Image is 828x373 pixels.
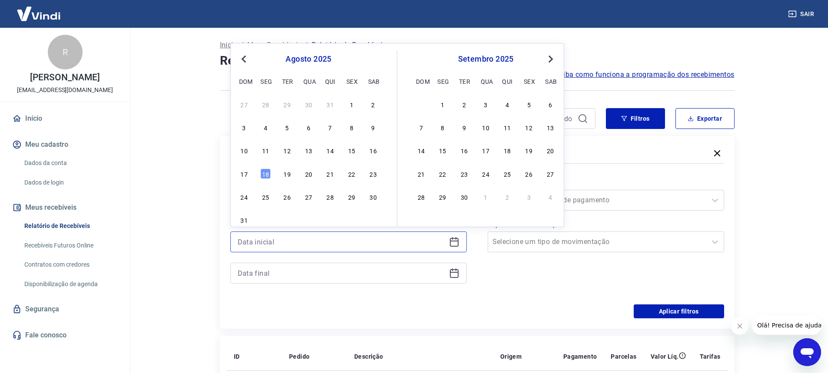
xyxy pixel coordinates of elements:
[545,99,555,109] div: Choose sábado, 6 de setembro de 2025
[416,191,426,202] div: Choose domingo, 28 de setembro de 2025
[21,237,120,254] a: Recebíveis Futuros Online
[346,99,357,109] div: Choose sexta-feira, 1 de agosto de 2025
[325,145,336,155] div: Choose quinta-feira, 14 de agosto de 2025
[437,145,448,155] div: Choose segunda-feira, 15 de setembro de 2025
[282,76,293,86] div: ter
[611,352,636,361] p: Parcelas
[303,122,314,132] div: Choose quarta-feira, 6 de agosto de 2025
[502,122,512,132] div: Choose quinta-feira, 11 de setembro de 2025
[238,235,446,248] input: Data inicial
[793,338,821,366] iframe: Botão para abrir a janela de mensagens
[354,352,383,361] p: Descrição
[303,215,314,225] div: Choose quarta-feira, 3 de setembro de 2025
[502,145,512,155] div: Choose quinta-feira, 18 de setembro de 2025
[524,168,534,179] div: Choose sexta-feira, 26 de setembro de 2025
[260,168,271,179] div: Choose segunda-feira, 18 de agosto de 2025
[239,76,249,86] div: dom
[346,215,357,225] div: Choose sexta-feira, 5 de setembro de 2025
[731,317,748,335] iframe: Fechar mensagem
[481,168,491,179] div: Choose quarta-feira, 24 de setembro de 2025
[325,215,336,225] div: Choose quinta-feira, 4 de setembro de 2025
[10,300,120,319] a: Segurança
[325,99,336,109] div: Choose quinta-feira, 31 de julho de 2025
[239,54,249,64] button: Previous Month
[30,73,100,82] p: [PERSON_NAME]
[459,122,469,132] div: Choose terça-feira, 9 de setembro de 2025
[10,135,120,154] button: Meu cadastro
[651,352,679,361] p: Valor Líq.
[238,267,446,280] input: Data final
[606,108,665,129] button: Filtros
[239,145,249,155] div: Choose domingo, 10 de agosto de 2025
[234,352,240,361] p: ID
[10,0,67,27] img: Vindi
[282,99,293,109] div: Choose terça-feira, 29 de julho de 2025
[368,122,379,132] div: Choose sábado, 9 de agosto de 2025
[21,275,120,293] a: Disponibilização de agenda
[21,256,120,274] a: Contratos com credores
[247,40,301,50] a: Meus Recebíveis
[415,54,557,64] div: setembro 2025
[289,352,309,361] p: Pedido
[675,108,735,129] button: Exportar
[752,316,821,335] iframe: Mensagem da empresa
[325,168,336,179] div: Choose quinta-feira, 21 de agosto de 2025
[524,122,534,132] div: Choose sexta-feira, 12 de setembro de 2025
[239,122,249,132] div: Choose domingo, 3 de agosto de 2025
[481,76,491,86] div: qua
[312,40,386,50] p: Relatório de Recebíveis
[346,191,357,202] div: Choose sexta-feira, 29 de agosto de 2025
[346,122,357,132] div: Choose sexta-feira, 8 de agosto de 2025
[325,76,336,86] div: qui
[502,76,512,86] div: qui
[239,168,249,179] div: Choose domingo, 17 de agosto de 2025
[325,122,336,132] div: Choose quinta-feira, 7 de agosto de 2025
[545,191,555,202] div: Choose sábado, 4 de outubro de 2025
[416,145,426,155] div: Choose domingo, 14 de setembro de 2025
[239,215,249,225] div: Choose domingo, 31 de agosto de 2025
[239,99,249,109] div: Choose domingo, 27 de julho de 2025
[459,168,469,179] div: Choose terça-feira, 23 de setembro de 2025
[10,198,120,217] button: Meus recebíveis
[459,191,469,202] div: Choose terça-feira, 30 de setembro de 2025
[524,99,534,109] div: Choose sexta-feira, 5 de setembro de 2025
[260,99,271,109] div: Choose segunda-feira, 28 de julho de 2025
[481,191,491,202] div: Choose quarta-feira, 1 de outubro de 2025
[239,191,249,202] div: Choose domingo, 24 de agosto de 2025
[545,122,555,132] div: Choose sábado, 13 de setembro de 2025
[502,99,512,109] div: Choose quinta-feira, 4 de setembro de 2025
[634,304,724,318] button: Aplicar filtros
[415,98,557,203] div: month 2025-09
[282,145,293,155] div: Choose terça-feira, 12 de agosto de 2025
[260,122,271,132] div: Choose segunda-feira, 4 de agosto de 2025
[524,76,534,86] div: sex
[368,76,379,86] div: sab
[220,52,735,69] h4: Relatório de Recebíveis
[416,122,426,132] div: Choose domingo, 7 de setembro de 2025
[303,99,314,109] div: Choose quarta-feira, 30 de julho de 2025
[437,191,448,202] div: Choose segunda-feira, 29 de setembro de 2025
[368,168,379,179] div: Choose sábado, 23 de agosto de 2025
[500,352,522,361] p: Origem
[10,109,120,128] a: Início
[282,122,293,132] div: Choose terça-feira, 5 de agosto de 2025
[545,54,556,64] button: Next Month
[437,99,448,109] div: Choose segunda-feira, 1 de setembro de 2025
[238,54,379,64] div: agosto 2025
[489,178,722,188] label: Forma de Pagamento
[437,168,448,179] div: Choose segunda-feira, 22 de setembro de 2025
[368,191,379,202] div: Choose sábado, 30 de agosto de 2025
[786,6,818,22] button: Sair
[282,168,293,179] div: Choose terça-feira, 19 de agosto de 2025
[303,76,314,86] div: qua
[282,191,293,202] div: Choose terça-feira, 26 de agosto de 2025
[220,40,237,50] a: Início
[489,219,722,230] label: Tipo de Movimentação
[555,69,735,80] span: Saiba como funciona a programação dos recebimentos
[260,145,271,155] div: Choose segunda-feira, 11 de agosto de 2025
[545,76,555,86] div: sab
[524,145,534,155] div: Choose sexta-feira, 19 de setembro de 2025
[416,76,426,86] div: dom
[545,168,555,179] div: Choose sábado, 27 de setembro de 2025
